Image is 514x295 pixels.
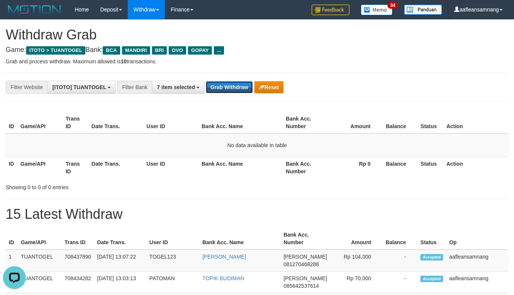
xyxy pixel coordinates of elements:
[157,84,195,90] span: 7 item selected
[382,228,417,249] th: Balance
[63,112,88,133] th: Trans ID
[6,27,508,42] h1: Withdraw Grab
[6,133,508,157] td: No data available in table
[3,3,26,26] button: Open LiveChat chat widget
[152,46,167,55] span: BRI
[6,112,17,133] th: ID
[61,228,94,249] th: Trans ID
[17,112,63,133] th: Game/API
[361,5,393,15] img: Button%20Memo.svg
[188,46,212,55] span: GOPAY
[6,228,18,249] th: ID
[6,207,508,222] h1: 15 Latest Withdraw
[6,157,17,178] th: ID
[328,157,382,178] th: Rp 0
[404,5,442,15] img: panduan.png
[446,271,508,293] td: aafleansamnang
[18,271,61,293] td: TUANTOGEL
[6,4,63,15] img: MOTION_logo.png
[122,46,150,55] span: MANDIRI
[6,180,208,191] div: Showing 0 to 0 of 0 entries
[6,46,508,54] h4: Game: Bank:
[331,249,382,271] td: Rp 104,000
[443,112,508,133] th: Action
[420,254,443,260] span: Accepted
[6,81,47,94] div: Filter Website
[387,2,398,9] span: 34
[199,112,283,133] th: Bank Acc. Name
[144,112,199,133] th: User ID
[199,157,283,178] th: Bank Acc. Name
[61,249,94,271] td: 708437890
[331,271,382,293] td: Rp 70,000
[418,112,443,133] th: Status
[283,112,328,133] th: Bank Acc. Number
[18,249,61,271] td: TUANTOGEL
[382,271,417,293] td: -
[6,58,508,65] p: Grab and process withdraw. Maximum allowed is transactions.
[18,228,61,249] th: Game/API
[446,228,508,249] th: Op
[202,275,244,281] a: TOPIK BUDIMAN
[88,157,143,178] th: Date Trans.
[281,228,331,249] th: Bank Acc. Number
[146,271,199,293] td: PATOMAN
[26,46,85,55] span: ITOTO > TUANTOGEL
[144,157,199,178] th: User ID
[312,5,349,15] img: Feedback.jpg
[199,228,281,249] th: Bank Acc. Name
[61,271,94,293] td: 708434282
[284,261,319,267] span: Copy 081270468288 to clipboard
[283,157,328,178] th: Bank Acc. Number
[254,81,284,93] button: Reset
[284,283,319,289] span: Copy 085642537614 to clipboard
[146,249,199,271] td: TOGEL123
[284,275,327,281] span: [PERSON_NAME]
[47,81,116,94] button: [ITOTO] TUANTOGEL
[328,112,382,133] th: Amount
[121,58,127,64] strong: 10
[63,157,88,178] th: Trans ID
[88,112,143,133] th: Date Trans.
[146,228,199,249] th: User ID
[94,228,146,249] th: Date Trans.
[94,271,146,293] td: [DATE] 13:03:13
[284,254,327,260] span: [PERSON_NAME]
[17,157,63,178] th: Game/API
[446,249,508,271] td: aafleansamnang
[169,46,186,55] span: OVO
[6,249,18,271] td: 1
[418,157,443,178] th: Status
[382,112,417,133] th: Balance
[417,228,446,249] th: Status
[331,228,382,249] th: Amount
[382,249,417,271] td: -
[420,276,443,282] span: Accepted
[52,84,106,90] span: [ITOTO] TUANTOGEL
[103,46,120,55] span: BCA
[382,157,417,178] th: Balance
[206,81,252,93] button: Grab Withdraw
[214,46,224,55] span: ...
[202,254,246,260] a: [PERSON_NAME]
[94,249,146,271] td: [DATE] 13:07:22
[443,157,508,178] th: Action
[152,81,204,94] button: 7 item selected
[117,81,152,94] div: Filter Bank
